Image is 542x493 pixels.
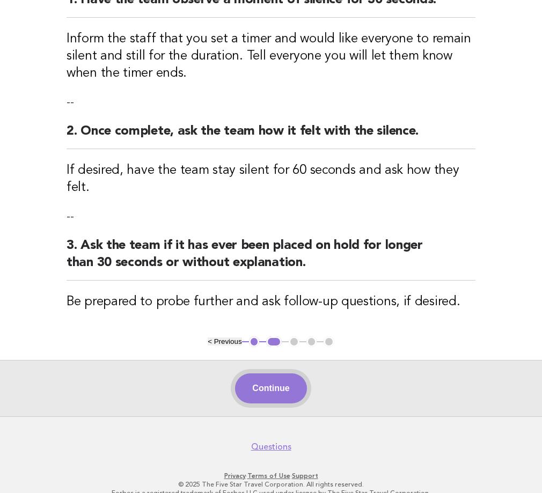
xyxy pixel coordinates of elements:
[67,95,475,110] p: --
[251,442,291,452] a: Questions
[15,472,527,480] p: · ·
[67,123,475,149] h2: 2. Once complete, ask the team how it felt with the silence.
[292,472,318,480] a: Support
[266,336,282,347] button: 2
[67,209,475,224] p: --
[67,162,475,196] h3: If desired, have the team stay silent for 60 seconds and ask how they felt.
[235,373,306,403] button: Continue
[15,480,527,489] p: © 2025 The Five Star Travel Corporation. All rights reserved.
[249,336,260,347] button: 1
[67,237,475,281] h2: 3. Ask the team if it has ever been placed on hold for longer than 30 seconds or without explanat...
[67,293,475,311] h3: Be prepared to probe further and ask follow-up questions, if desired.
[247,472,290,480] a: Terms of Use
[67,31,475,82] h3: Inform the staff that you set a timer and would like everyone to remain silent and still for the ...
[208,337,241,345] button: < Previous
[224,472,246,480] a: Privacy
